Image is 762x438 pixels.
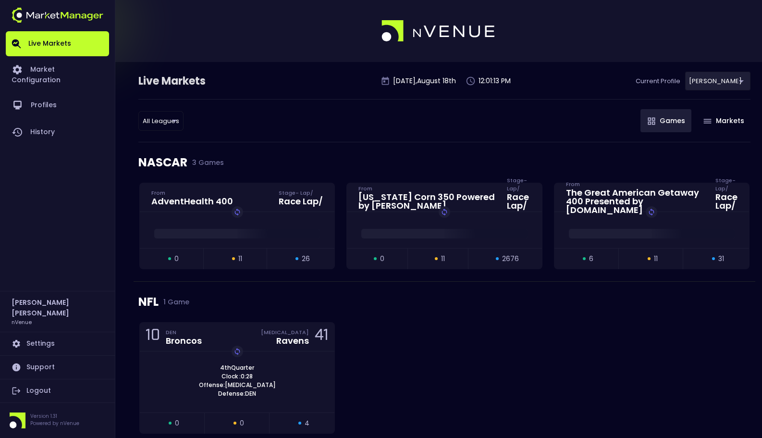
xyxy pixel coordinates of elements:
img: replayImg [234,348,241,355]
div: 41 [315,328,329,346]
p: Version 1.31 [30,413,79,420]
span: 3 Games [187,159,224,166]
div: DEN [166,328,202,336]
div: [MEDICAL_DATA] [261,328,309,336]
button: Markets [696,109,750,132]
div: Race Lap / [279,197,323,206]
a: Profiles [6,92,109,119]
div: Stage - Lap / [279,189,323,197]
span: Defense: DEN [215,389,259,398]
span: 11 [441,254,445,264]
a: Settings [6,332,109,355]
img: replayImg [441,208,448,216]
h2: [PERSON_NAME] [PERSON_NAME] [12,297,103,318]
span: 11 [654,254,658,264]
span: Clock : 0:28 [219,372,256,381]
div: Ravens [276,337,309,345]
span: 1 Game [159,298,189,306]
a: Live Markets [6,31,109,56]
span: 4 [305,418,309,428]
div: NASCAR [138,142,750,183]
a: Support [6,356,109,379]
div: Version 1.31Powered by nVenue [6,413,109,428]
div: [PERSON_NAME] [685,72,750,90]
a: Logout [6,379,109,402]
div: NFL [138,282,750,322]
img: gameIcon [703,119,712,124]
span: Offense: [MEDICAL_DATA] [196,381,279,389]
span: 6 [589,254,593,264]
span: 31 [718,254,724,264]
div: Stage - Lap / [715,185,737,192]
img: logo [12,8,103,23]
a: Market Configuration [6,56,109,92]
div: 10 [146,328,160,346]
div: AdventHealth 400 [151,197,233,206]
p: Powered by nVenue [30,420,79,427]
button: Games [640,109,691,132]
div: Race Lap / [715,193,737,210]
img: replayImg [648,208,655,216]
img: gameIcon [648,117,655,125]
p: [DATE] , August 18 th [393,76,456,86]
span: 26 [302,254,310,264]
img: replayImg [234,208,241,216]
img: logo [381,20,496,42]
div: From [151,189,233,197]
p: Current Profile [636,76,680,86]
div: Broncos [166,337,202,345]
h3: nVenue [12,318,32,325]
p: 12:01:13 PM [479,76,511,86]
div: [PERSON_NAME] [138,111,184,131]
span: 0 [240,418,244,428]
span: 11 [238,254,242,264]
div: Race Lap / [507,193,530,210]
span: 0 [175,418,179,428]
span: 0 [380,254,384,264]
span: 2676 [502,254,519,264]
div: Stage - Lap / [507,185,530,192]
span: 4th Quarter [217,363,257,372]
a: History [6,119,109,146]
div: The Great American Getaway 400 Presented by [DOMAIN_NAME] [566,188,704,214]
div: From [358,185,495,192]
div: Live Markets [138,74,256,89]
div: [US_STATE] Corn 350 Powered by [PERSON_NAME] [358,193,495,210]
span: 0 [174,254,179,264]
div: From [566,180,704,188]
